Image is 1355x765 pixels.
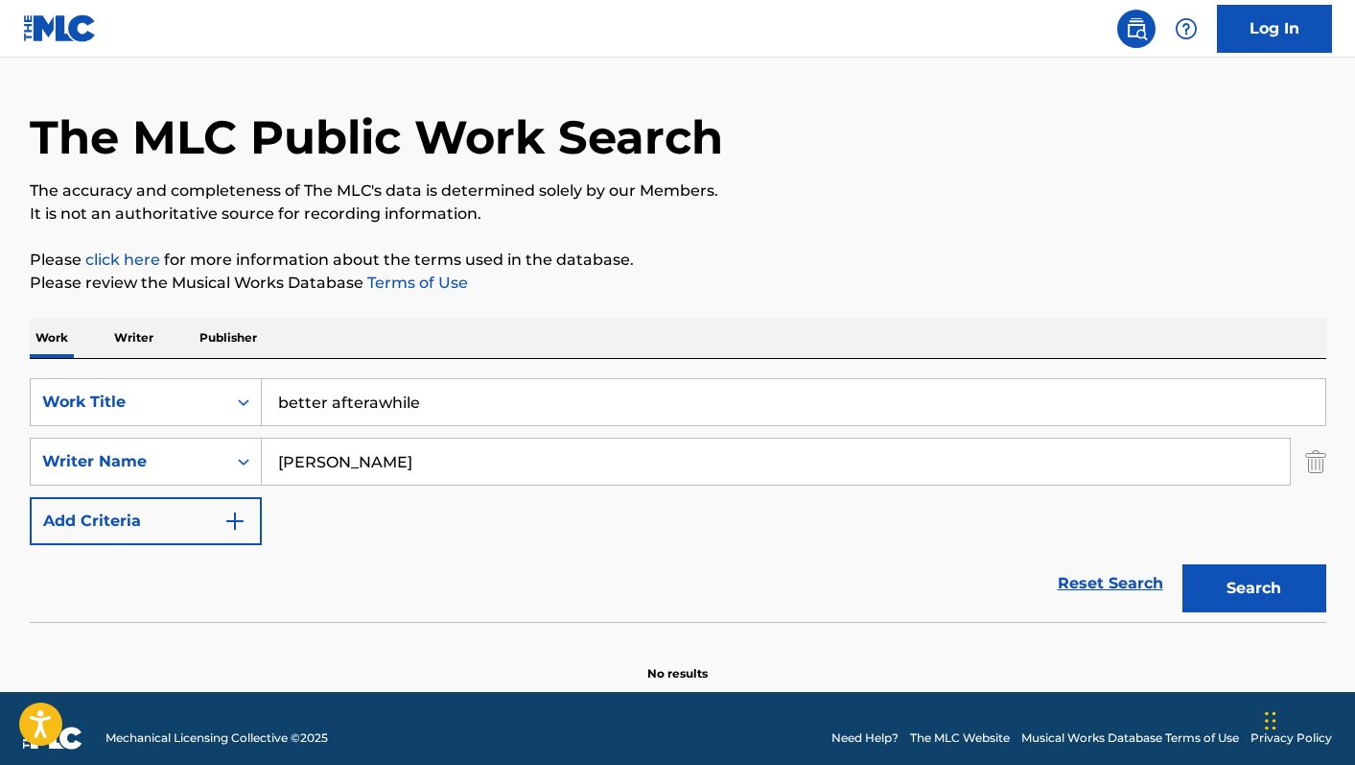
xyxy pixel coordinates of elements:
div: Writer Name [42,450,215,473]
a: Musical Works Database Terms of Use [1021,729,1239,747]
a: click here [85,251,160,269]
button: Add Criteria [30,497,262,545]
iframe: Chat Widget [1259,673,1355,765]
p: Work [30,318,74,358]
p: The accuracy and completeness of The MLC's data is determined solely by our Members. [30,179,1326,203]
p: Please for more information about the terms used in the database. [30,249,1326,272]
p: Publisher [194,318,263,358]
img: search [1125,17,1148,40]
a: Public Search [1117,10,1156,48]
p: Writer [108,318,159,358]
button: Search [1182,564,1326,612]
img: MLC Logo [23,14,97,42]
a: Need Help? [831,729,899,747]
div: Help [1167,10,1205,48]
a: Reset Search [1048,562,1173,605]
img: Delete Criterion [1305,438,1326,486]
a: Terms of Use [363,274,468,292]
div: Drag [1265,692,1276,750]
h1: The MLC Public Work Search [30,108,723,166]
div: Work Title [42,391,215,414]
a: The MLC Website [910,729,1010,747]
img: help [1175,17,1198,40]
span: Mechanical Licensing Collective © 2025 [105,729,328,747]
form: Search Form [30,378,1326,622]
img: 9d2ae6d4665cec9f34b9.svg [223,510,246,533]
p: It is not an authoritative source for recording information. [30,203,1326,226]
p: No results [647,642,708,682]
img: logo [23,727,82,750]
a: Log In [1217,5,1332,53]
p: Please review the Musical Works Database [30,272,1326,295]
a: Privacy Policy [1250,729,1332,747]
